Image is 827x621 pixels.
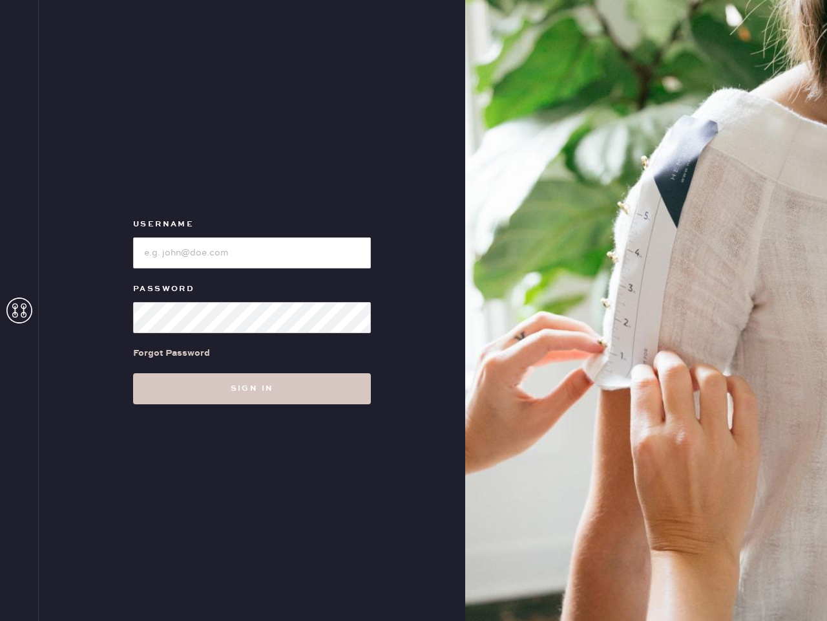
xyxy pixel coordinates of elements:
[133,333,210,373] a: Forgot Password
[133,217,371,232] label: Username
[133,373,371,404] button: Sign in
[133,281,371,297] label: Password
[133,237,371,268] input: e.g. john@doe.com
[133,346,210,360] div: Forgot Password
